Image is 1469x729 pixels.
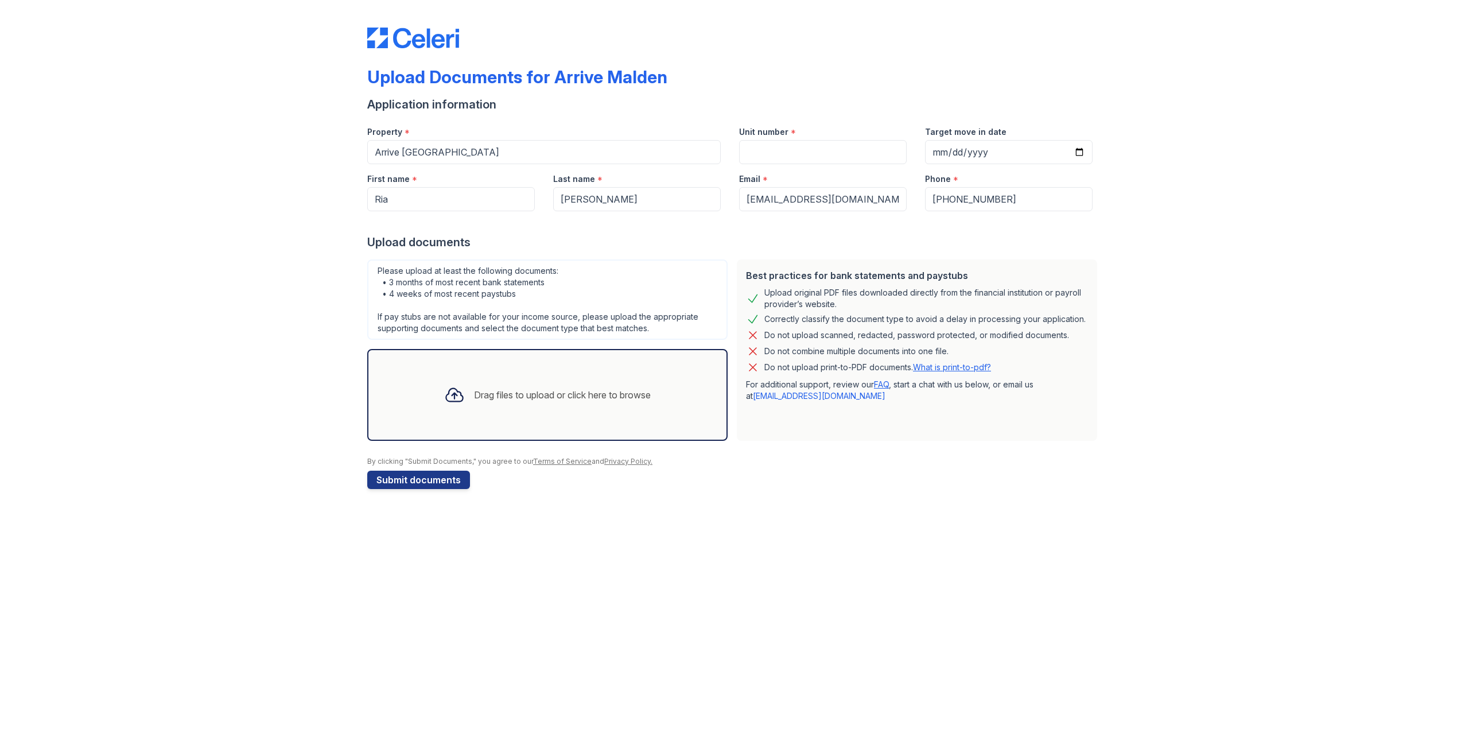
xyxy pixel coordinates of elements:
div: Do not combine multiple documents into one file. [764,344,949,358]
a: Privacy Policy. [604,457,652,466]
label: Email [739,173,760,185]
label: Target move in date [925,126,1006,138]
button: Submit documents [367,471,470,489]
div: Drag files to upload or click here to browse [474,388,651,402]
label: First name [367,173,410,185]
label: Property [367,126,402,138]
p: For additional support, review our , start a chat with us below, or email us at [746,379,1088,402]
img: CE_Logo_Blue-a8612792a0a2168367f1c8372b55b34899dd931a85d93a1a3d3e32e68fde9ad4.png [367,28,459,48]
a: What is print-to-pdf? [913,362,991,372]
div: Do not upload scanned, redacted, password protected, or modified documents. [764,328,1069,342]
div: Best practices for bank statements and paystubs [746,269,1088,282]
div: By clicking "Submit Documents," you agree to our and [367,457,1102,466]
a: [EMAIL_ADDRESS][DOMAIN_NAME] [753,391,885,401]
div: Upload documents [367,234,1102,250]
div: Upload Documents for Arrive Malden [367,67,667,87]
label: Unit number [739,126,788,138]
label: Phone [925,173,951,185]
div: Correctly classify the document type to avoid a delay in processing your application. [764,312,1086,326]
p: Do not upload print-to-PDF documents. [764,362,991,373]
div: Upload original PDF files downloaded directly from the financial institution or payroll provider’... [764,287,1088,310]
a: FAQ [874,379,889,389]
a: Terms of Service [533,457,592,466]
label: Last name [553,173,595,185]
div: Application information [367,96,1102,113]
div: Please upload at least the following documents: • 3 months of most recent bank statements • 4 wee... [367,259,728,340]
